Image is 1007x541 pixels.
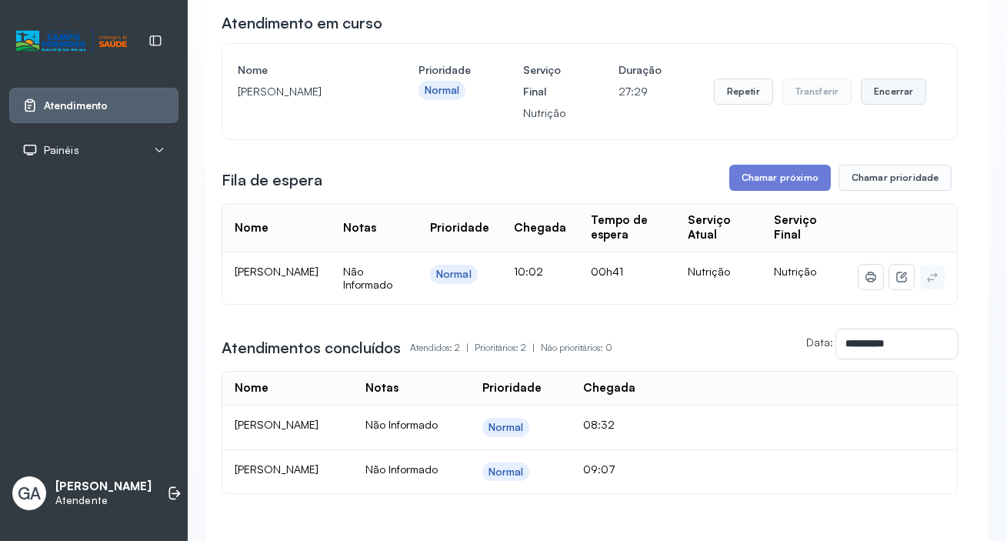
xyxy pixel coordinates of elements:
[774,265,816,278] span: Nutrição
[235,381,268,396] div: Nome
[688,265,749,279] div: Nutrição
[466,342,468,353] span: |
[523,59,566,102] h4: Serviço Final
[365,418,438,431] span: Não Informado
[541,337,612,359] p: Não prioritários: 0
[235,418,318,431] span: [PERSON_NAME]
[222,337,401,359] h3: Atendimentos concluídos
[430,221,489,235] div: Prioridade
[583,463,615,476] span: 09:07
[238,81,366,102] p: [PERSON_NAME]
[365,463,438,476] span: Não Informado
[343,265,392,292] span: Não Informado
[410,337,475,359] p: Atendidos: 2
[591,265,623,278] span: 00h41
[418,59,471,81] h4: Prioridade
[532,342,535,353] span: |
[861,78,926,105] button: Encerrar
[583,418,615,431] span: 08:32
[235,463,318,476] span: [PERSON_NAME]
[688,213,749,242] div: Serviço Atual
[22,98,165,113] a: Atendimento
[425,84,460,97] div: Normal
[514,265,543,278] span: 10:02
[482,381,542,396] div: Prioridade
[583,381,635,396] div: Chegada
[488,421,524,434] div: Normal
[488,466,524,479] div: Normal
[591,213,663,242] div: Tempo de espera
[782,78,852,105] button: Transferir
[839,165,952,191] button: Chamar prioridade
[619,59,662,81] h4: Duração
[222,169,322,191] h3: Fila de espera
[44,99,108,112] span: Atendimento
[16,28,127,54] img: Logotipo do estabelecimento
[523,102,566,124] p: Nutrição
[235,221,268,235] div: Nome
[55,494,152,507] p: Atendente
[475,337,541,359] p: Prioritários: 2
[44,144,79,157] span: Painéis
[436,268,472,281] div: Normal
[714,78,773,105] button: Repetir
[774,213,834,242] div: Serviço Final
[55,479,152,494] p: [PERSON_NAME]
[365,381,398,396] div: Notas
[343,221,376,235] div: Notas
[729,165,831,191] button: Chamar próximo
[806,336,833,349] label: Data:
[235,265,318,278] span: [PERSON_NAME]
[514,221,566,235] div: Chegada
[619,81,662,102] p: 27:29
[222,12,382,34] h3: Atendimento em curso
[238,59,366,81] h4: Nome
